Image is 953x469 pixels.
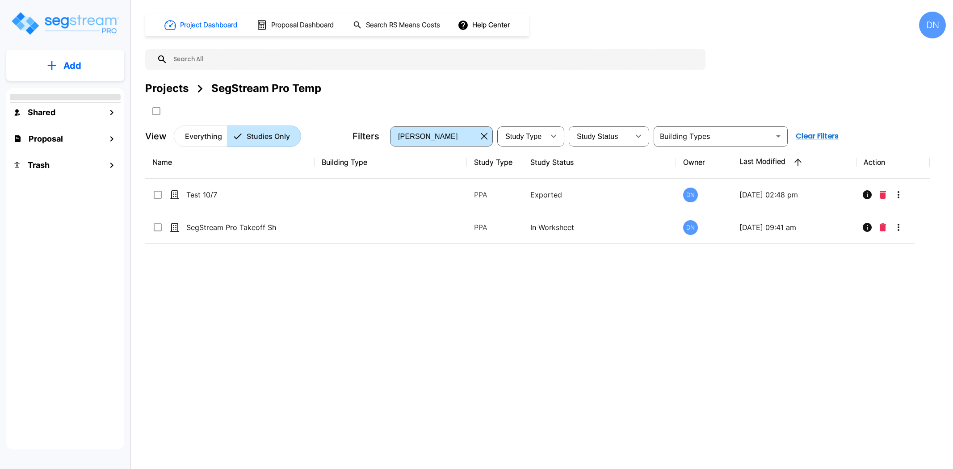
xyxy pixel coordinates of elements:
[315,146,467,179] th: Building Type
[456,17,513,33] button: Help Center
[792,127,842,145] button: Clear Filters
[10,11,120,36] img: Logo
[185,131,222,142] p: Everything
[772,130,785,142] button: Open
[571,124,630,149] div: Select
[211,80,321,96] div: SegStream Pro Temp
[876,186,890,204] button: Delete
[145,130,167,143] p: View
[683,220,698,235] div: DN
[919,12,946,38] div: DN
[499,124,545,149] div: Select
[858,186,876,204] button: Info
[523,146,676,179] th: Study Status
[366,20,440,30] h1: Search RS Means Costs
[683,188,698,202] div: DN
[856,146,930,179] th: Action
[739,189,849,200] p: [DATE] 02:48 pm
[858,218,876,236] button: Info
[28,106,55,118] h1: Shared
[227,126,301,147] button: Studies Only
[161,15,242,35] button: Project Dashboard
[530,222,668,233] p: In Worksheet
[890,218,907,236] button: More-Options
[247,131,290,142] p: Studies Only
[145,146,315,179] th: Name
[168,49,701,70] input: Search All
[29,133,63,145] h1: Proposal
[467,146,523,179] th: Study Type
[145,80,189,96] div: Projects
[349,17,445,34] button: Search RS Means Costs
[271,20,334,30] h1: Proposal Dashboard
[253,16,339,34] button: Proposal Dashboard
[392,124,477,149] div: Select
[732,146,856,179] th: Last Modified
[577,133,618,140] span: Study Status
[676,146,732,179] th: Owner
[28,159,50,171] h1: Trash
[530,189,668,200] p: Exported
[474,189,516,200] p: PPA
[186,189,276,200] p: Test 10/7
[505,133,542,140] span: Study Type
[63,59,81,72] p: Add
[147,102,165,120] button: SelectAll
[174,126,227,147] button: Everything
[739,222,849,233] p: [DATE] 09:41 am
[474,222,516,233] p: PPA
[656,130,770,142] input: Building Types
[876,218,890,236] button: Delete
[180,20,237,30] h1: Project Dashboard
[6,53,124,79] button: Add
[353,130,379,143] p: Filters
[174,126,301,147] div: Platform
[890,186,907,204] button: More-Options
[186,222,276,233] p: SegStream Pro Takeoff Sheet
